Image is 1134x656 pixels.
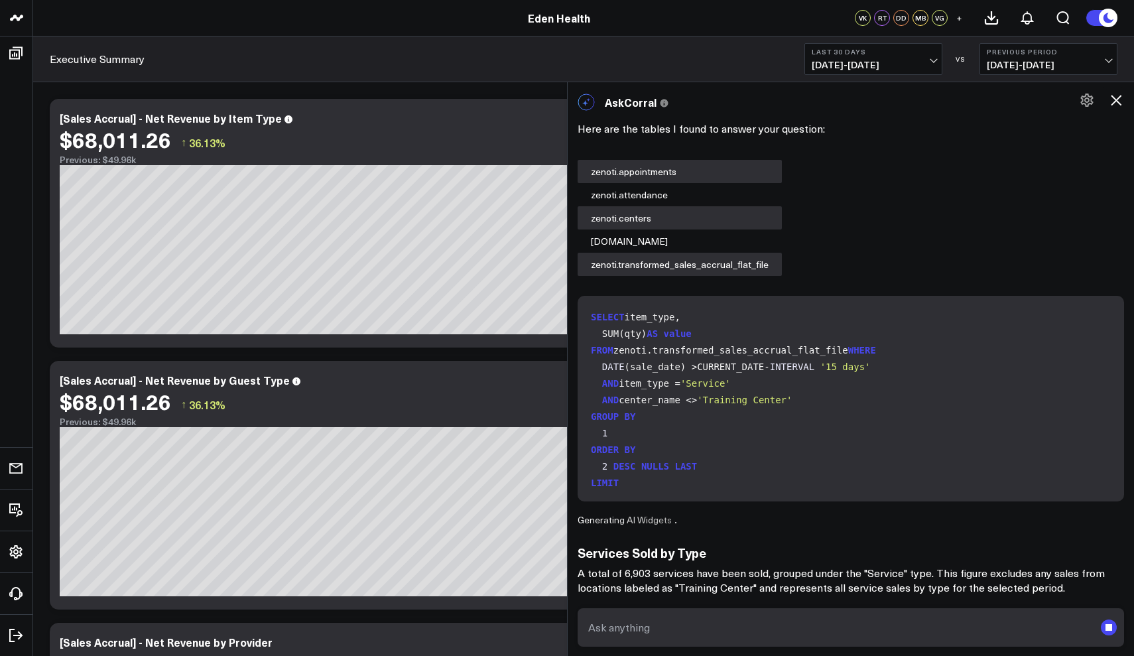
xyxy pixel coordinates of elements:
[578,545,1108,560] h3: Services Sold by Type
[625,444,636,455] span: BY
[578,121,1124,137] p: Here are the tables I found to answer your question:
[591,309,1116,508] code: item_type, SUM(qty) zenoti.transformed_sales_accrual_flat_file (sale_date) > - item_type = center...
[591,345,613,356] span: FROM
[602,428,607,438] span: 1
[812,48,935,56] b: Last 30 Days
[602,395,619,405] span: AND
[855,10,871,26] div: VK
[804,43,942,75] button: Last 30 Days[DATE]-[DATE]
[591,312,625,322] span: SELECT
[893,10,909,26] div: DD
[680,378,731,389] span: 'Service'
[949,55,973,63] div: VS
[848,345,876,356] span: WHERE
[951,10,967,26] button: +
[60,417,928,427] div: Previous: $49.96k
[647,328,658,339] span: AS
[60,127,171,151] div: $68,011.26
[979,43,1117,75] button: Previous Period[DATE]-[DATE]
[578,515,686,525] div: Generating AI Widgets
[697,361,764,372] span: CURRENT_DATE
[578,160,782,183] div: zenoti.appointments
[189,397,225,412] span: 36.13%
[956,13,962,23] span: +
[602,378,619,389] span: AND
[578,566,1108,595] p: A total of 6,903 services have been sold, grouped under the "Service" type. This figure excludes ...
[60,635,273,649] div: [Sales Accrual] - Net Revenue by Provider
[50,52,145,66] a: Executive Summary
[602,361,625,372] span: DATE
[578,253,782,276] div: zenoti.transformed_sales_accrual_flat_file
[578,230,782,253] div: [DOMAIN_NAME]
[578,206,782,230] div: zenoti.centers
[987,48,1110,56] b: Previous Period
[602,461,607,472] span: 2
[605,95,657,109] span: AskCorral
[60,389,171,413] div: $68,011.26
[613,461,636,472] span: DESC
[812,60,935,70] span: [DATE] - [DATE]
[591,478,619,488] span: LIMIT
[625,411,636,422] span: BY
[697,395,792,405] span: 'Training Center'
[181,396,186,413] span: ↑
[189,135,225,150] span: 36.13%
[932,10,948,26] div: VG
[60,111,282,125] div: [Sales Accrual] - Net Revenue by Item Type
[181,134,186,151] span: ↑
[664,328,692,339] span: value
[591,444,619,455] span: ORDER
[578,183,782,206] div: zenoti.attendance
[770,361,814,372] span: INTERVAL
[641,461,697,472] span: NULLS LAST
[987,60,1110,70] span: [DATE] - [DATE]
[591,411,619,422] span: GROUP
[913,10,928,26] div: MB
[60,155,928,165] div: Previous: $49.96k
[60,373,290,387] div: [Sales Accrual] - Net Revenue by Guest Type
[820,361,871,372] span: '15 days'
[528,11,590,25] a: Eden Health
[874,10,890,26] div: RT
